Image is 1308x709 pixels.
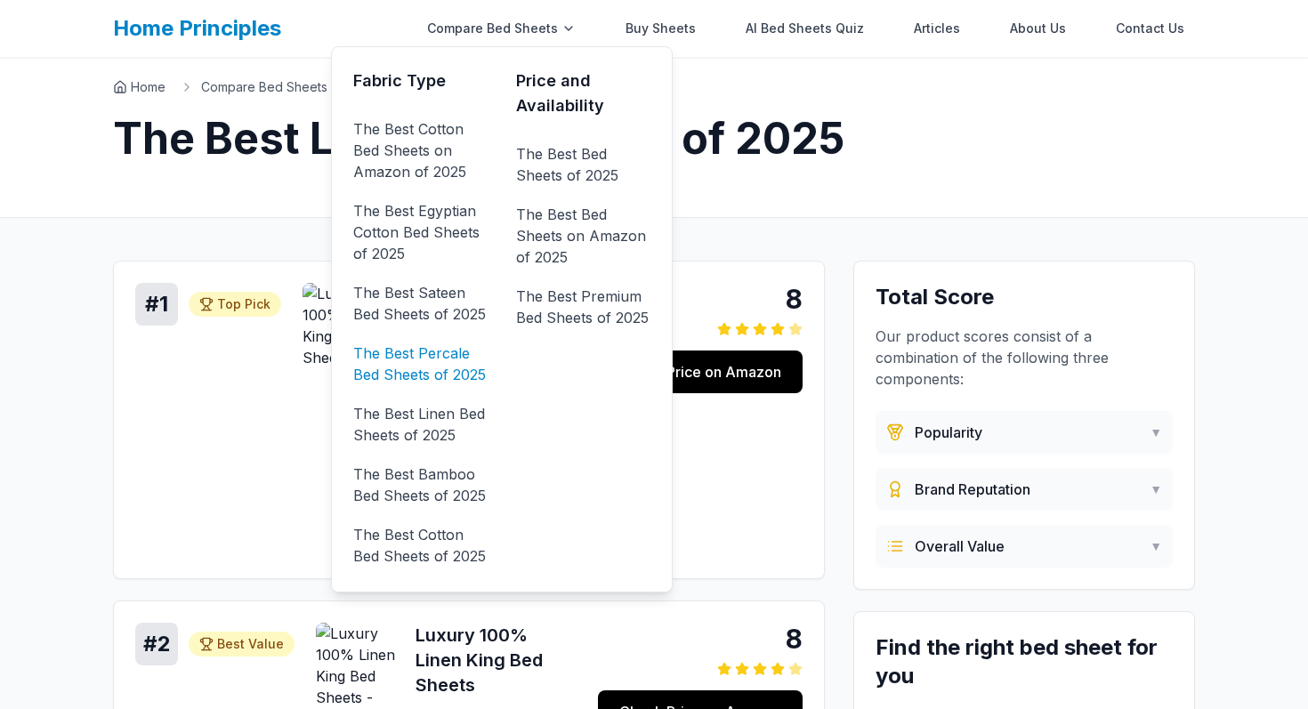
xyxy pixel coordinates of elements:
div: # 2 [135,623,178,665]
p: Our product scores consist of a combination of the following three components: [876,326,1173,390]
span: Brand Reputation [915,479,1030,500]
div: 8 [598,623,803,655]
div: 8 [598,283,803,315]
a: Compare Bed Sheets [201,78,327,96]
span: Best Value [217,635,284,653]
span: ▼ [1150,480,1162,498]
a: Contact Us [1105,11,1195,46]
a: About Us [999,11,1077,46]
a: Home Principles [113,15,281,41]
a: The Best Percale Bed Sheets of 2025 [353,339,488,389]
span: Overall Value [915,536,1005,557]
a: The Best Sateen Bed Sheets of 2025 [353,278,488,328]
a: Home [113,78,166,96]
a: The Best Linen Bed Sheets of 2025 [353,399,488,449]
h3: Price and Availability [516,68,650,118]
a: The Best Bed Sheets on Amazon of 2025 [516,200,650,271]
a: The Best Bed Sheets of 2025 [516,140,650,189]
span: Top Pick [217,295,270,313]
a: The Best Bamboo Bed Sheets of 2025 [353,460,488,510]
a: Buy Sheets [615,11,706,46]
span: ▼ [1150,537,1162,555]
a: The Best Egyptian Cotton Bed Sheets of 2025 [353,197,488,268]
a: Check Price on Amazon [598,350,803,393]
h3: Fabric Type [353,68,488,93]
a: The Best Cotton Bed Sheets of 2025 [353,520,488,570]
nav: Breadcrumb [113,78,1195,96]
div: Compare Bed Sheets [416,11,586,46]
a: Articles [903,11,971,46]
span: ▼ [1150,423,1162,441]
h1: The Best Linen Bed Sheets of 2025 [113,117,1195,160]
a: The Best Premium Bed Sheets of 2025 [516,282,650,332]
h3: Total Score [876,283,1173,311]
h3: Find the right bed sheet for you [876,633,1173,690]
a: AI Bed Sheets Quiz [735,11,875,46]
span: Popularity [915,422,982,443]
a: The Best Cotton Bed Sheets on Amazon of 2025 [353,115,488,186]
h3: Luxury 100% Linen King Bed Sheets [416,623,577,697]
img: Luxury 100% Linen King Bed Sheets - Linen product image [303,283,388,368]
img: Luxury 100% Linen King Bed Sheets - Linen product image [316,623,401,708]
div: # 1 [135,283,178,326]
